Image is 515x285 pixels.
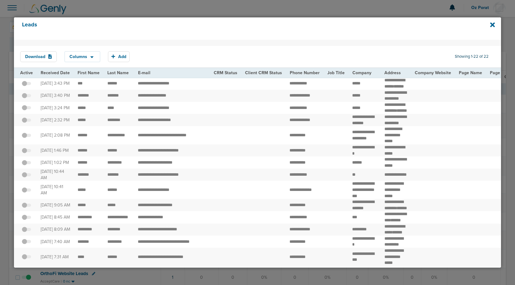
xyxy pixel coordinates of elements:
[455,54,489,59] span: Showing 1-22 of 22
[381,68,411,78] th: Address
[37,211,74,223] td: [DATE] 8:45 AM
[37,248,74,266] td: [DATE] 7:31 AM
[78,70,100,75] span: First Name
[37,77,74,89] td: [DATE] 3:43 PM
[37,224,74,236] td: [DATE] 8:09 AM
[37,144,74,156] td: [DATE] 1:46 PM
[37,169,74,181] td: [DATE] 10:44 AM
[323,68,348,78] th: Job Title
[108,51,130,62] button: Add
[20,70,33,75] span: Active
[118,54,126,59] span: Add
[290,70,320,75] span: Phone Number
[69,55,87,59] span: Columns
[348,68,381,78] th: Company
[37,126,74,144] td: [DATE] 2:08 PM
[241,68,286,78] th: Client CRM Status
[37,90,74,102] td: [DATE] 3:40 PM
[37,199,74,211] td: [DATE] 9:05 AM
[411,68,455,78] th: Company Website
[455,68,486,78] th: Page Name
[37,156,74,169] td: [DATE] 1:02 PM
[138,70,150,75] span: E-mail
[41,70,70,75] span: Received Date
[214,70,237,75] span: CRM Status
[37,236,74,248] td: [DATE] 7:40 AM
[22,21,447,36] h4: Leads
[37,102,74,114] td: [DATE] 3:24 PM
[490,70,509,75] span: Page URL
[37,181,74,199] td: [DATE] 10:41 AM
[37,266,74,278] td: [DATE] 7:18 AM
[37,114,74,126] td: [DATE] 2:32 PM
[107,70,129,75] span: Last Name
[20,51,57,62] button: Download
